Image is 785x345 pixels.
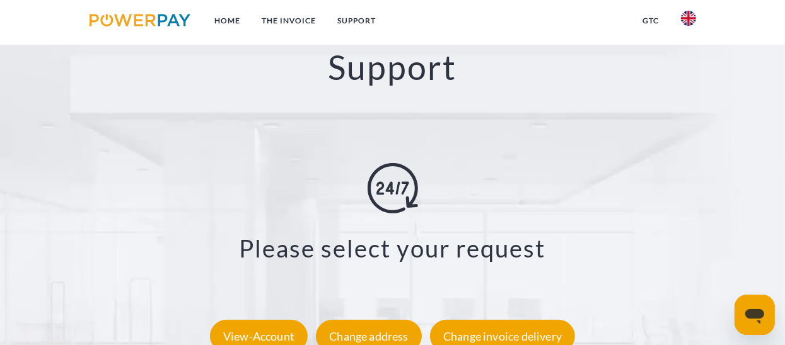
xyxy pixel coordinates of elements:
a: View-Account [207,329,311,343]
a: THE INVOICE [251,9,327,32]
h2: Support [39,46,746,88]
a: Home [204,9,251,32]
h3: Please select your request [55,234,730,264]
a: Change address [313,329,425,343]
img: en [681,11,696,26]
a: GTC [632,9,670,32]
a: Change invoice delivery [427,329,578,343]
img: logo-powerpay.svg [90,14,191,26]
a: Support [327,9,387,32]
img: online-shopping.svg [368,163,418,213]
iframe: Button to launch messaging window, conversation in progress [735,295,775,335]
